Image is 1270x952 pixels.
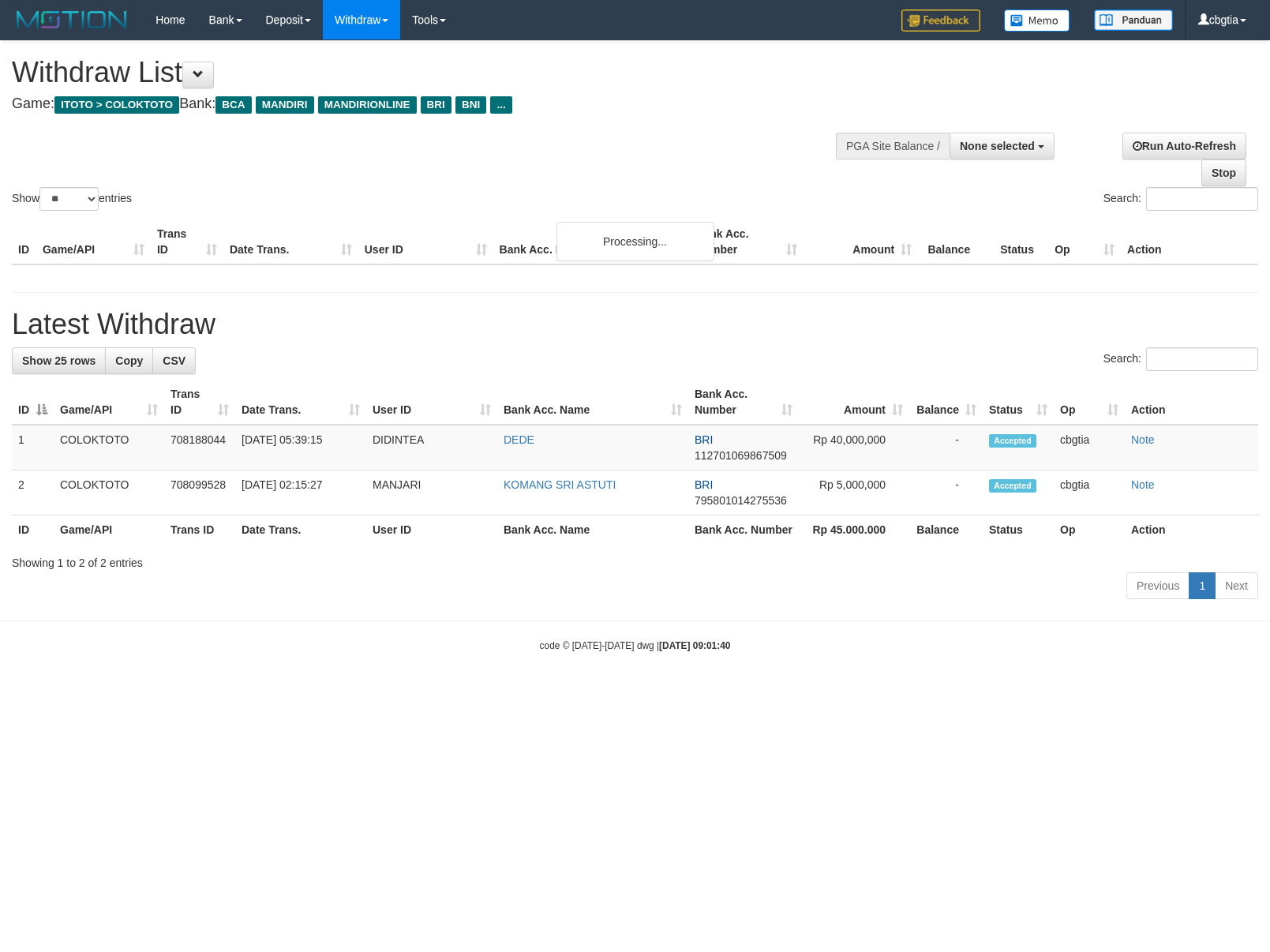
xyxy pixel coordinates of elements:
label: Show entries [12,187,132,211]
th: Status [994,219,1048,264]
a: Copy [105,347,153,374]
span: Accepted [989,479,1036,493]
th: Bank Acc. Name [497,515,688,545]
select: Showentries [39,187,99,211]
th: User ID [358,219,493,264]
th: Bank Acc. Number: activate to sort column ascending [688,380,799,425]
td: cbgtia [1054,470,1125,515]
span: BNI [455,96,486,114]
th: ID [12,515,54,545]
th: Balance [909,515,983,545]
span: None selected [960,140,1035,152]
th: ID [12,219,36,264]
th: Amount: activate to sort column ascending [799,380,909,425]
th: Rp 45.000.000 [799,515,909,545]
th: Trans ID [151,219,223,264]
span: ITOTO > COLOKTOTO [54,96,179,114]
h1: Withdraw List [12,57,831,88]
th: Balance: activate to sort column ascending [909,380,983,425]
span: Accepted [989,434,1036,448]
td: 708099528 [164,470,235,515]
span: Copy 112701069867509 to clipboard [695,449,787,462]
div: Processing... [556,222,714,261]
th: User ID: activate to sort column ascending [366,380,497,425]
td: Rp 40,000,000 [799,425,909,470]
button: None selected [950,133,1055,159]
span: ... [490,96,511,114]
input: Search: [1146,187,1258,211]
label: Search: [1103,187,1258,211]
a: CSV [152,347,196,374]
a: Note [1131,478,1155,491]
span: BCA [215,96,251,114]
span: BRI [695,478,713,491]
td: COLOKTOTO [54,470,164,515]
h4: Game: Bank: [12,96,831,112]
th: Game/API: activate to sort column ascending [54,380,164,425]
th: Game/API [54,515,164,545]
a: Stop [1201,159,1246,186]
a: KOMANG SRI ASTUTI [504,478,616,491]
span: MANDIRI [256,96,314,114]
span: Copy 795801014275536 to clipboard [695,494,787,507]
th: Op [1048,219,1121,264]
td: DIDINTEA [366,425,497,470]
td: [DATE] 02:15:27 [235,470,366,515]
span: MANDIRIONLINE [318,96,417,114]
span: BRI [695,433,713,446]
h1: Latest Withdraw [12,309,1258,340]
th: Bank Acc. Name: activate to sort column ascending [497,380,688,425]
td: 708188044 [164,425,235,470]
label: Search: [1103,347,1258,371]
th: User ID [366,515,497,545]
th: Bank Acc. Name [493,219,690,264]
th: Date Trans. [235,515,366,545]
th: Amount [804,219,918,264]
td: - [909,425,983,470]
a: Show 25 rows [12,347,106,374]
th: Action [1125,515,1258,545]
a: Previous [1126,572,1189,599]
a: Run Auto-Refresh [1122,133,1246,159]
td: Rp 5,000,000 [799,470,909,515]
img: panduan.png [1094,9,1173,31]
th: ID: activate to sort column descending [12,380,54,425]
th: Action [1125,380,1258,425]
div: Showing 1 to 2 of 2 entries [12,549,1258,571]
td: COLOKTOTO [54,425,164,470]
th: Trans ID: activate to sort column ascending [164,380,235,425]
td: 1 [12,425,54,470]
th: Op: activate to sort column ascending [1054,380,1125,425]
strong: [DATE] 09:01:40 [659,640,730,651]
a: 1 [1189,572,1216,599]
div: PGA Site Balance / [836,133,950,159]
th: Balance [918,219,994,264]
img: Button%20Memo.svg [1004,9,1070,32]
span: CSV [163,354,185,367]
th: Trans ID [164,515,235,545]
th: Date Trans. [223,219,358,264]
a: Note [1131,433,1155,446]
th: Game/API [36,219,151,264]
span: BRI [421,96,451,114]
th: Status [983,515,1054,545]
th: Op [1054,515,1125,545]
th: Status: activate to sort column ascending [983,380,1054,425]
a: DEDE [504,433,534,446]
img: MOTION_logo.png [12,8,132,32]
td: - [909,470,983,515]
img: Feedback.jpg [901,9,980,32]
a: Next [1215,572,1258,599]
input: Search: [1146,347,1258,371]
td: cbgtia [1054,425,1125,470]
td: MANJARI [366,470,497,515]
span: Show 25 rows [22,354,96,367]
th: Date Trans.: activate to sort column ascending [235,380,366,425]
th: Action [1121,219,1258,264]
th: Bank Acc. Number [688,515,799,545]
th: Bank Acc. Number [689,219,804,264]
span: Copy [115,354,143,367]
td: 2 [12,470,54,515]
td: [DATE] 05:39:15 [235,425,366,470]
small: code © [DATE]-[DATE] dwg | [540,640,731,651]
